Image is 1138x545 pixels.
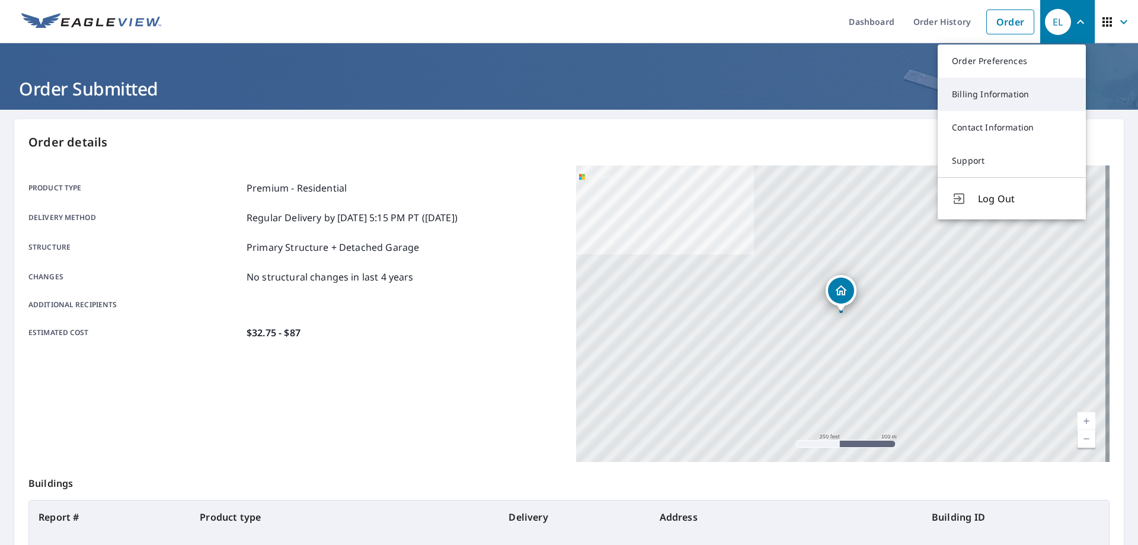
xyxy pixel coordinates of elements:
p: Primary Structure + Detached Garage [247,240,419,254]
a: Contact Information [938,111,1086,144]
p: No structural changes in last 4 years [247,270,414,284]
a: Order Preferences [938,44,1086,78]
a: Billing Information [938,78,1086,111]
a: Support [938,144,1086,177]
p: Order details [28,133,1110,151]
a: Current Level 17, Zoom In [1078,412,1095,430]
p: Regular Delivery by [DATE] 5:15 PM PT ([DATE]) [247,211,458,225]
th: Address [650,501,922,534]
p: Product type [28,181,242,195]
th: Product type [190,501,499,534]
div: EL [1045,9,1071,35]
p: Changes [28,270,242,284]
p: Additional recipients [28,299,242,310]
p: Estimated cost [28,326,242,340]
a: Order [986,9,1034,34]
a: Current Level 17, Zoom Out [1078,430,1095,448]
th: Building ID [922,501,1109,534]
p: Delivery method [28,211,242,225]
p: Premium - Residential [247,181,347,195]
button: Log Out [938,177,1086,219]
img: EV Logo [21,13,161,31]
h1: Order Submitted [14,77,1124,101]
p: Structure [28,240,242,254]
th: Delivery [499,501,650,534]
th: Report # [29,501,190,534]
p: Buildings [28,462,1110,500]
span: Log Out [978,192,1072,206]
div: Dropped pin, building 1, Residential property, 1249 W Island Club Sq Vero Beach, FL 32963 [826,275,856,312]
p: $32.75 - $87 [247,326,301,340]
